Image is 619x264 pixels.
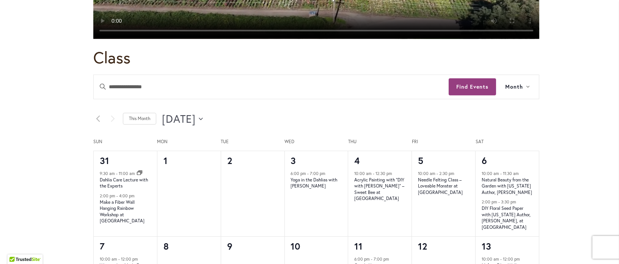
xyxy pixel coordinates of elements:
[503,171,519,176] time: 11:30 am
[284,139,348,151] div: Wednesday
[291,155,296,167] a: 3
[121,257,138,262] time: 12:00 pm
[373,171,374,176] span: -
[354,171,372,176] time: 10:00 am
[482,257,499,262] time: 10:00 am
[118,257,120,262] span: -
[501,200,516,205] time: 3:30 pm
[476,139,539,145] span: Sat
[496,75,539,99] button: Month
[93,114,102,123] a: Previous month
[116,171,118,176] span: -
[100,240,105,252] a: 7
[449,78,496,95] button: Find Events
[284,139,348,145] span: Wed
[221,139,284,145] span: Tue
[418,171,435,176] time: 10:00 am
[437,171,438,176] span: -
[500,257,502,262] span: -
[354,240,363,252] a: 11
[354,177,404,202] a: Acrylic Painting with “DIY with [PERSON_NAME]” – Sweet Bee at [GEOGRAPHIC_DATA]
[163,240,169,252] time: 8
[157,139,221,151] div: Monday
[500,171,502,176] span: -
[375,171,392,176] time: 12:30 pm
[162,111,196,127] span: [DATE]
[310,171,326,176] time: 7:00 pm
[482,177,532,195] a: Natural Beauty from the Garden with [US_STATE] Author, [PERSON_NAME]
[123,113,156,125] a: Click to select the current month
[157,139,221,145] span: Mon
[482,200,497,205] time: 2:00 pm
[100,193,115,198] time: 2:00 pm
[354,155,360,167] a: 4
[476,139,539,151] div: Saturday
[374,257,389,262] time: 7:00 pm
[119,193,135,198] time: 4:00 pm
[100,171,115,176] time: 9:30 am
[505,83,523,91] span: Month
[227,240,233,252] time: 9
[93,47,539,69] h1: Class
[482,205,531,230] a: DIY Floral Seed Paper with [US_STATE] Author, [PERSON_NAME], at [GEOGRAPHIC_DATA]
[418,177,463,195] a: Needle Felting Class – Loveable Monster at [GEOGRAPHIC_DATA]
[482,240,491,252] a: 13
[119,171,135,176] time: 11:00 am
[498,200,500,205] span: -
[418,240,427,252] time: 12
[100,199,145,224] a: Make a Fiber Wall Hanging Rainbow Workshop at [GEOGRAPHIC_DATA]
[6,237,27,258] iframe: Launch Accessibility Center
[348,139,412,145] span: Thu
[100,155,109,167] a: 31
[412,139,476,145] span: Fri
[221,139,284,151] div: Tuesday
[291,177,338,189] a: Yoga in the Dahlias with [PERSON_NAME]
[93,139,157,151] div: Sunday
[163,155,168,167] time: 1
[371,257,372,262] span: -
[503,257,520,262] time: 12:00 pm
[418,155,423,167] a: 5
[291,171,306,176] time: 6:00 pm
[227,155,232,167] time: 2
[100,177,148,189] a: Dahlia Care Lecture with the Experts
[291,240,301,252] time: 10
[439,171,454,176] time: 2:30 pm
[100,257,117,262] time: 10:00 am
[348,139,412,151] div: Thursday
[354,257,370,262] time: 6:00 pm
[482,171,499,176] time: 10:00 am
[93,139,157,145] span: Sun
[308,171,309,176] span: -
[94,75,449,99] input: Enter Keyword. Search for events by Keyword.
[412,139,476,151] div: Friday
[116,193,118,198] span: -
[162,111,203,127] button: Click to toggle datepicker
[482,155,487,167] a: 6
